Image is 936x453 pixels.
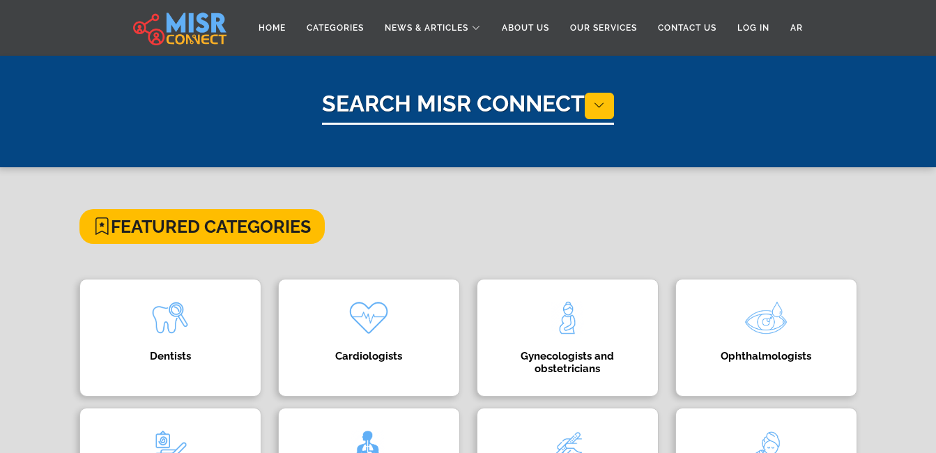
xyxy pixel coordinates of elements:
h4: Ophthalmologists [697,350,836,362]
img: O3vASGqC8OE0Zbp7R2Y3.png [738,290,794,346]
h4: Dentists [101,350,240,362]
a: Home [248,15,296,41]
img: kQgAgBbLbYzX17DbAKQs.png [341,290,397,346]
h4: Featured Categories [79,209,325,244]
a: Cardiologists [270,279,468,397]
a: News & Articles [374,15,491,41]
h4: Gynecologists and obstetricians [498,350,637,375]
img: main.misr_connect [133,10,227,45]
a: Categories [296,15,374,41]
h1: Search Misr Connect [322,91,614,125]
a: Ophthalmologists [667,279,866,397]
span: News & Articles [385,22,468,34]
a: About Us [491,15,560,41]
a: AR [780,15,813,41]
a: Contact Us [647,15,727,41]
img: k714wZmFaHWIHbCst04N.png [142,290,198,346]
a: Gynecologists and obstetricians [468,279,667,397]
a: Our Services [560,15,647,41]
a: Dentists [71,279,270,397]
a: Log in [727,15,780,41]
img: tQBIxbFzDjHNxea4mloJ.png [539,290,595,346]
h4: Cardiologists [300,350,438,362]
